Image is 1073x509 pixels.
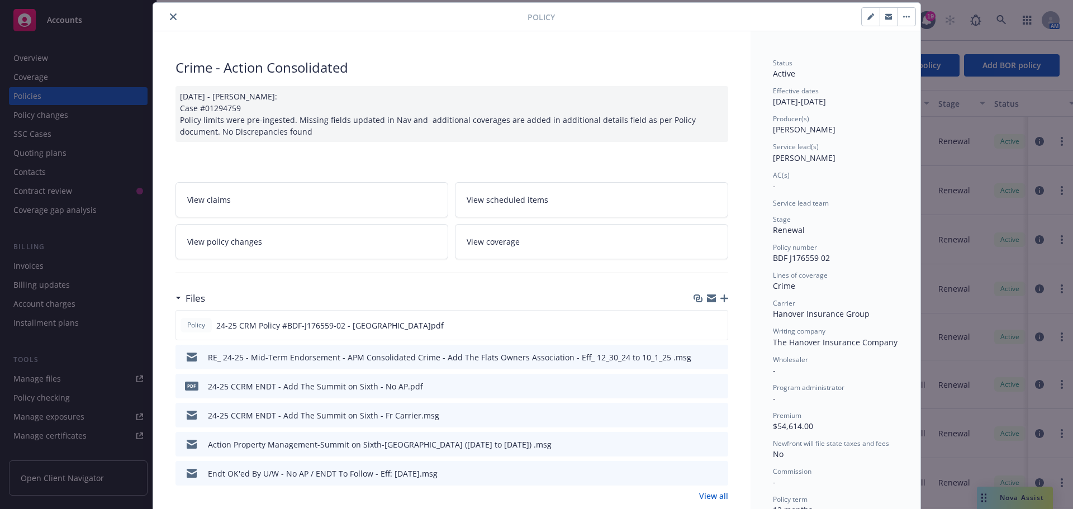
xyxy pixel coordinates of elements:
[773,253,830,263] span: BDF J176559 02
[528,11,555,23] span: Policy
[175,224,449,259] a: View policy changes
[187,236,262,248] span: View policy changes
[773,215,791,224] span: Stage
[455,224,728,259] a: View coverage
[185,320,207,330] span: Policy
[773,242,817,252] span: Policy number
[773,180,776,191] span: -
[713,320,723,331] button: preview file
[167,10,180,23] button: close
[208,410,439,421] div: 24-25 CCRM ENDT - Add The Summit on Sixth - Fr Carrier.msg
[185,382,198,390] span: pdf
[186,291,205,306] h3: Files
[773,68,795,79] span: Active
[773,198,829,208] span: Service lead team
[773,58,792,68] span: Status
[696,410,705,421] button: download file
[773,86,819,96] span: Effective dates
[455,182,728,217] a: View scheduled items
[714,351,724,363] button: preview file
[773,439,889,448] span: Newfront will file state taxes and fees
[773,467,811,476] span: Commission
[714,468,724,479] button: preview file
[216,320,444,331] span: 24-25 CRM Policy #BDF-J176559-02 - [GEOGRAPHIC_DATA]pdf
[773,326,825,336] span: Writing company
[696,380,705,392] button: download file
[773,449,784,459] span: No
[714,410,724,421] button: preview file
[773,383,844,392] span: Program administrator
[773,153,835,163] span: [PERSON_NAME]
[773,393,776,403] span: -
[773,280,898,292] div: Crime
[773,421,813,431] span: $54,614.00
[773,124,835,135] span: [PERSON_NAME]
[773,477,776,487] span: -
[773,298,795,308] span: Carrier
[773,494,808,504] span: Policy term
[773,114,809,123] span: Producer(s)
[467,236,520,248] span: View coverage
[773,170,790,180] span: AC(s)
[773,308,870,319] span: Hanover Insurance Group
[773,86,898,107] div: [DATE] - [DATE]
[699,490,728,502] a: View all
[773,225,805,235] span: Renewal
[696,439,705,450] button: download file
[208,468,438,479] div: Endt OK'ed By U/W - No AP / ENDT To Follow - Eff: [DATE].msg
[467,194,548,206] span: View scheduled items
[714,439,724,450] button: preview file
[696,468,705,479] button: download file
[773,270,828,280] span: Lines of coverage
[773,142,819,151] span: Service lead(s)
[175,86,728,142] div: [DATE] - [PERSON_NAME]: Case #01294759 Policy limits were pre-ingested. Missing fields updated in...
[175,58,728,77] div: Crime - Action Consolidated
[773,355,808,364] span: Wholesaler
[773,411,801,420] span: Premium
[696,351,705,363] button: download file
[773,337,898,348] span: The Hanover Insurance Company
[208,351,691,363] div: RE_ 24-25 - Mid-Term Endorsement - APM Consolidated Crime - Add The Flats Owners Association - Ef...
[208,439,552,450] div: Action Property Management-Summit on Sixth-[GEOGRAPHIC_DATA] ([DATE] to [DATE]) .msg
[695,320,704,331] button: download file
[208,380,423,392] div: 24-25 CCRM ENDT - Add The Summit on Sixth - No AP.pdf
[175,291,205,306] div: Files
[773,365,776,375] span: -
[714,380,724,392] button: preview file
[175,182,449,217] a: View claims
[187,194,231,206] span: View claims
